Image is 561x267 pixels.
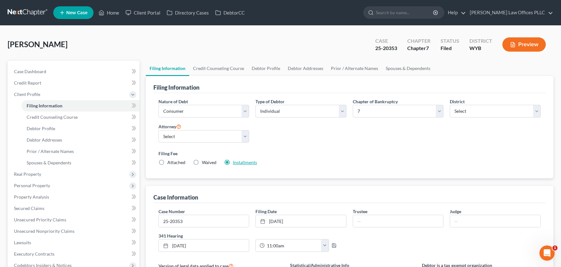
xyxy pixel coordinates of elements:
input: -- [450,215,540,227]
a: Prior / Alternate Names [22,146,139,157]
input: Enter case number... [159,215,249,227]
a: Executory Contracts [9,248,139,260]
span: [PERSON_NAME] [8,40,68,49]
a: Unsecured Nonpriority Claims [9,226,139,237]
a: Debtor Addresses [284,61,327,76]
button: Preview [502,37,546,52]
a: Property Analysis [9,191,139,203]
span: Filing Information [27,103,62,108]
label: 341 Hearing [155,232,350,239]
div: Chapter [407,45,430,52]
span: New Case [66,10,87,15]
span: Credit Counseling Course [27,114,78,120]
a: Filing Information [146,61,189,76]
span: Debtor Addresses [27,137,62,143]
div: District [469,37,492,45]
label: Case Number [158,208,185,215]
label: Filing Date [255,208,277,215]
span: Debtor Profile [27,126,55,131]
label: Chapter of Bankruptcy [353,98,398,105]
span: 1 [552,245,558,251]
div: Status [441,37,459,45]
a: [PERSON_NAME] Law Offices PLLC [467,7,553,18]
input: Search by name... [376,7,434,18]
a: Filing Information [22,100,139,111]
a: Home [95,7,122,18]
a: Unsecured Priority Claims [9,214,139,226]
a: Client Portal [122,7,164,18]
span: 7 [426,45,429,51]
span: Attached [167,160,185,165]
iframe: Intercom live chat [539,245,555,261]
a: Spouses & Dependents [22,157,139,168]
label: Filing Fee [158,150,541,157]
span: Spouses & Dependents [27,160,71,165]
a: Help [445,7,466,18]
a: Debtor Profile [248,61,284,76]
label: Attorney [158,123,181,130]
a: [DATE] [159,239,249,251]
a: [DATE] [256,215,346,227]
label: Type of Debtor [255,98,285,105]
a: Credit Report [9,77,139,89]
div: Filed [441,45,459,52]
a: DebtorCC [212,7,248,18]
input: -- [353,215,443,227]
span: Credit Report [14,80,41,86]
a: Case Dashboard [9,66,139,77]
label: District [450,98,465,105]
div: Chapter [407,37,430,45]
span: Lawsuits [14,240,31,245]
a: Prior / Alternate Names [327,61,382,76]
input: -- : -- [265,239,321,251]
a: Secured Claims [9,203,139,214]
a: Credit Counseling Course [189,61,248,76]
div: Case Information [153,194,198,201]
span: Property Analysis [14,194,49,200]
a: Lawsuits [9,237,139,248]
a: Spouses & Dependents [382,61,434,76]
div: WYB [469,45,492,52]
span: Prior / Alternate Names [27,149,74,154]
div: 25-20353 [375,45,397,52]
div: Filing Information [153,84,199,91]
span: Executory Contracts [14,251,55,257]
label: Nature of Debt [158,98,188,105]
div: Case [375,37,397,45]
label: Judge [450,208,461,215]
span: Case Dashboard [14,69,46,74]
span: Client Profile [14,92,40,97]
span: Unsecured Priority Claims [14,217,66,222]
span: Waived [202,160,216,165]
a: Directory Cases [164,7,212,18]
a: Credit Counseling Course [22,111,139,123]
a: Debtor Profile [22,123,139,134]
span: Real Property [14,171,41,177]
a: Installments [233,160,257,165]
span: Secured Claims [14,206,44,211]
label: Trustee [353,208,367,215]
span: Personal Property [14,183,50,188]
a: Debtor Addresses [22,134,139,146]
span: Unsecured Nonpriority Claims [14,228,74,234]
